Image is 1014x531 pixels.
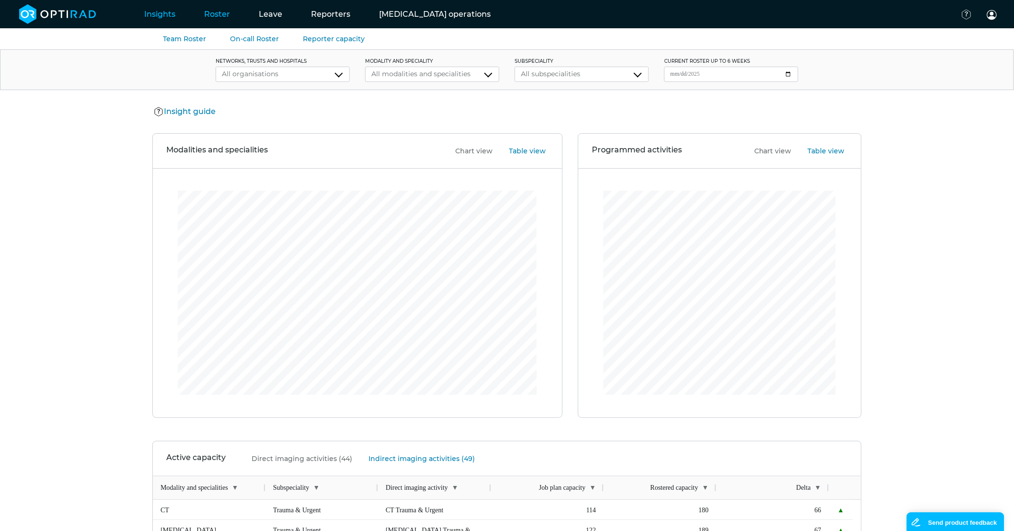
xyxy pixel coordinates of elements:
[497,146,549,157] button: Table view
[815,484,821,491] span: ▼
[365,58,499,65] label: modality and speciality
[724,484,811,492] span: Delta
[702,484,709,491] span: ▼
[491,500,604,519] div: 114
[611,484,698,492] span: Rostered capacity
[357,453,478,464] button: Indirect imaging activities (49)
[378,500,491,519] div: CT Trauma & Urgent
[19,4,96,24] img: brand-opti-rad-logos-blue-and-white-d2f68631ba2948856bd03f2d395fb146ddc8fb01b4b6e9315ea85fa773367...
[589,484,596,491] span: ▼
[444,146,495,157] button: Chart view
[796,146,848,157] button: Table view
[829,500,853,519] div: ▲
[232,484,239,491] span: ▼
[161,484,228,492] span: Modality and specialities
[152,105,219,118] button: Insight guide
[313,484,320,491] span: ▼
[604,500,716,519] div: 180
[273,484,309,492] span: Subspeciality
[154,106,164,117] img: Help Icon
[515,58,649,65] label: subspeciality
[166,453,226,464] h3: Active capacity
[230,35,279,43] a: On-call Roster
[592,145,682,157] h3: Programmed activities
[743,146,795,157] button: Chart view
[153,500,265,519] div: CT
[265,500,378,519] div: Trauma & Urgent
[499,484,586,492] span: Job plan capacity
[716,500,829,519] div: 66
[452,484,459,491] span: ▼
[664,58,798,65] label: current roster up to 6 weeks
[166,145,268,157] h3: Modalities and specialities
[216,58,350,65] label: networks, trusts and hospitals
[386,484,448,492] span: Direct imaging activity
[303,35,365,43] a: Reporter capacity
[240,453,355,464] button: Direct imaging activities (44)
[163,35,206,43] a: Team Roster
